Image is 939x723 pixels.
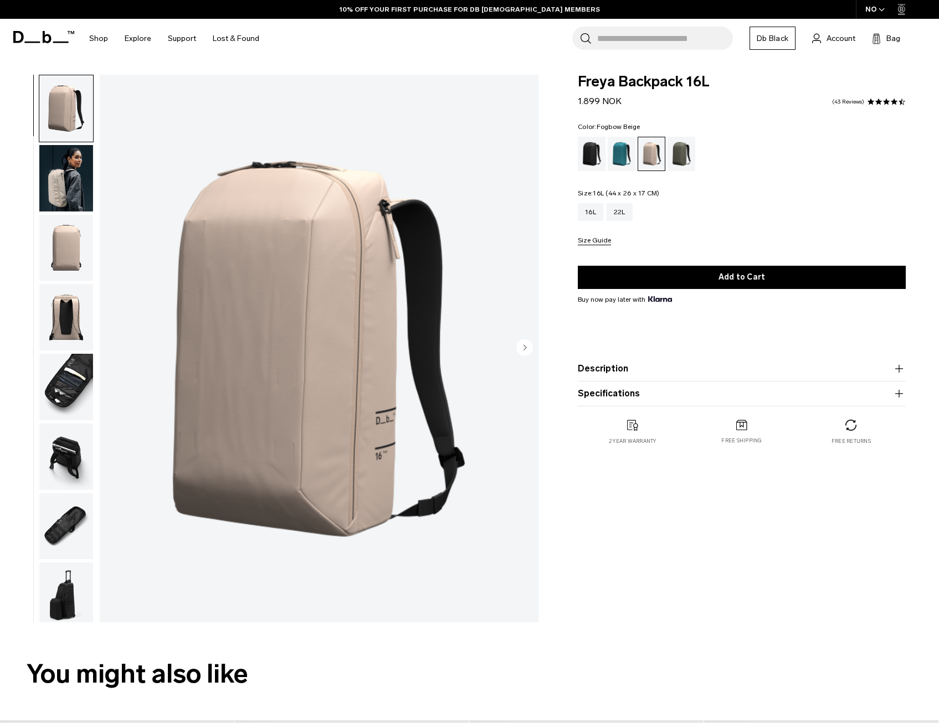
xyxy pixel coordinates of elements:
a: Account [812,32,855,45]
a: Db Black [750,27,796,50]
img: Freya Backpack 16L Fogbow Beige [39,284,93,350]
button: Freya Backpack 16L Fogbow Beige [39,562,94,629]
img: Freya Backpack 16L Fogbow Beige [100,75,538,622]
button: Bag [872,32,900,45]
button: Freya Backpack 16L Fogbow Beige [39,283,94,351]
span: Account [827,33,855,44]
legend: Color: [578,123,640,130]
button: Add to Cart [578,266,906,289]
button: Freya Backpack 16L Fogbow Beige [39,423,94,490]
h2: You might also like [27,654,912,694]
p: Free returns [832,437,871,445]
button: Freya Backpack 16L Fogbow Beige [39,214,94,282]
img: Freya Backpack 16L Fogbow Beige [39,215,93,281]
a: 43 reviews [832,99,864,105]
span: 1.899 NOK [578,96,622,106]
img: Freya Backpack 16L Fogbow Beige [39,145,93,211]
img: Freya Backpack 16L Fogbow Beige [39,493,93,560]
a: Support [168,19,196,58]
button: Specifications [578,387,906,400]
span: 16L (44 x 26 x 17 CM) [593,189,659,197]
button: Freya Backpack 16L Fogbow Beige [39,144,94,212]
img: Freya Backpack 16L Fogbow Beige [39,562,93,629]
button: Freya Backpack 16L Fogbow Beige [39,493,94,560]
img: Freya Backpack 16L Fogbow Beige [39,354,93,420]
button: Freya Backpack 16L Fogbow Beige [39,353,94,421]
button: Size Guide [578,237,611,245]
a: Explore [125,19,151,58]
a: 16L [578,203,603,221]
a: Fogbow Beige [638,137,665,171]
button: Next slide [516,339,533,358]
img: Freya Backpack 16L Fogbow Beige [39,424,93,490]
button: Freya Backpack 16L Fogbow Beige [39,75,94,142]
a: Shop [89,19,108,58]
nav: Main Navigation [81,19,268,58]
button: Description [578,362,906,375]
a: 22L [607,203,633,221]
p: Free shipping [721,437,762,445]
a: Black Out [578,137,606,171]
a: Midnight Teal [608,137,635,171]
p: 2 year warranty [609,437,656,445]
li: 1 / 9 [100,75,538,622]
a: Lost & Found [213,19,259,58]
a: Moss Green [668,137,695,171]
legend: Size: [578,190,660,197]
img: {"height" => 20, "alt" => "Klarna"} [648,296,672,302]
span: Fogbow Beige [597,123,640,131]
span: Freya Backpack 16L [578,75,906,89]
img: Freya Backpack 16L Fogbow Beige [39,75,93,142]
span: Bag [886,33,900,44]
span: Buy now pay later with [578,295,672,304]
a: 10% OFF YOUR FIRST PURCHASE FOR DB [DEMOGRAPHIC_DATA] MEMBERS [340,4,600,14]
